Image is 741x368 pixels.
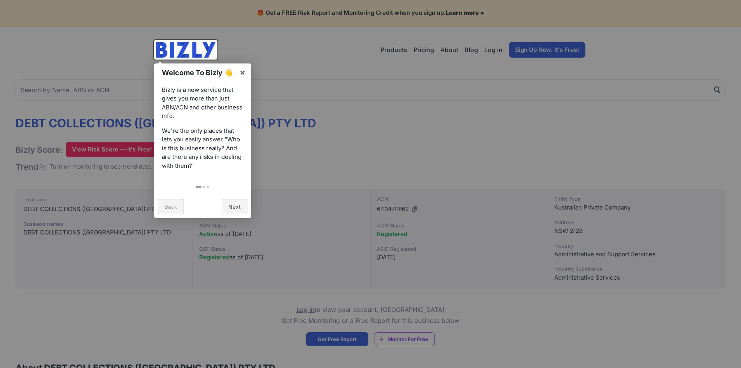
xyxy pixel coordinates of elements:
[158,199,184,214] a: Back
[234,63,251,81] a: ×
[162,127,243,171] p: We're the only places that lets you easily answer “Who is this business really? And are there any...
[222,199,247,214] a: Next
[162,67,235,78] h1: Welcome To Bizly 👋
[162,86,243,121] p: Bizly is a new service that gives you more than just ABN/ACN and other business info.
